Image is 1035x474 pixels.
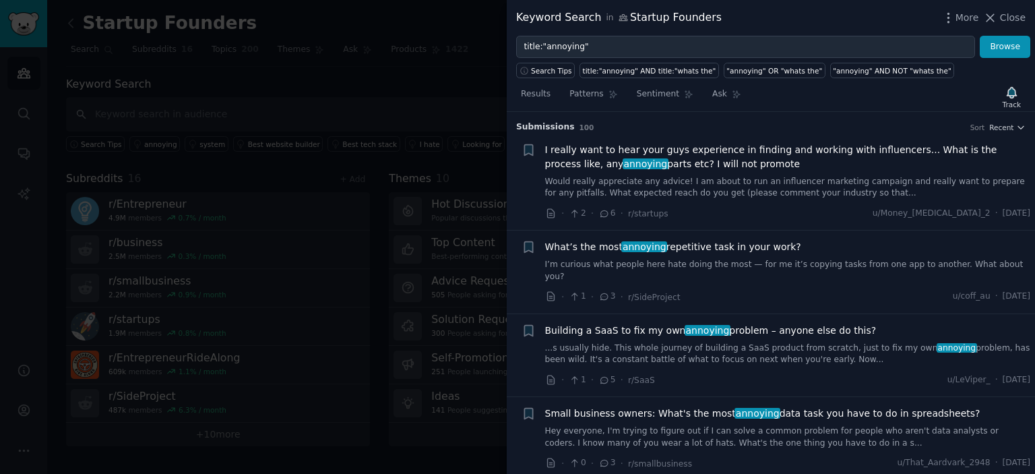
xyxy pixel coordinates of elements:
a: I’m curious what people here hate doing the most — for me it’s copying tasks from one app to anot... [545,259,1031,283]
button: Track [998,83,1026,111]
span: · [995,291,998,303]
span: · [591,290,594,304]
a: Patterns [565,84,622,111]
a: Hey everyone, I'm trying to figure out if I can solve a common problem for people who aren't data... [545,425,1031,449]
span: Results [521,88,551,100]
span: u/That_Aardvark_2948 [897,457,990,469]
a: ...s usually hide. This whole journey of building a SaaS product from scratch, just to fix my own... [545,343,1031,366]
span: annoying [621,241,667,252]
span: · [995,457,998,469]
span: annoying [734,408,780,419]
span: annoying [685,325,730,336]
div: Keyword Search Startup Founders [516,9,722,26]
span: 2 [569,208,586,220]
span: annoying [623,158,668,169]
span: · [995,208,998,220]
span: 1 [569,374,586,386]
span: 0 [569,457,586,469]
span: · [995,374,998,386]
span: r/SaaS [628,376,655,385]
span: Sentiment [637,88,679,100]
span: annoying [937,343,977,353]
div: Track [1003,100,1021,109]
span: r/smallbusiness [628,459,692,469]
span: · [621,290,623,304]
button: More [941,11,979,25]
span: Ask [712,88,727,100]
span: · [621,373,623,387]
span: [DATE] [1003,374,1030,386]
a: Ask [708,84,746,111]
div: "annoying" OR "whats the" [726,66,822,76]
a: title:"annoying" AND title:"whats the" [579,63,719,78]
a: "annoying" AND NOT "whats the" [830,63,954,78]
a: Would really appreciate any advice! I am about to run an influencer marketing campaign and really... [545,176,1031,200]
input: Try a keyword related to your business [516,36,975,59]
a: Building a SaaS to fix my ownannoyingproblem – anyone else do this? [545,324,877,338]
span: 6 [598,208,615,220]
span: u/coff_au [953,291,991,303]
button: Recent [989,123,1026,132]
a: What’s the mostannoyingrepetitive task in your work? [545,240,801,254]
span: [DATE] [1003,208,1030,220]
span: 3 [598,291,615,303]
span: · [561,456,564,471]
span: Building a SaaS to fix my own problem – anyone else do this? [545,324,877,338]
button: Browse [980,36,1030,59]
div: title:"annoying" AND title:"whats the" [583,66,716,76]
span: · [621,456,623,471]
span: · [591,456,594,471]
span: · [561,290,564,304]
span: [DATE] [1003,291,1030,303]
span: · [591,373,594,387]
span: Patterns [569,88,603,100]
span: 1 [569,291,586,303]
a: Results [516,84,555,111]
span: in [606,12,613,24]
button: Search Tips [516,63,575,78]
span: Submission s [516,121,575,134]
a: Small business owners: What's the mostannoyingdata task you have to do in spreadsheets? [545,407,980,421]
span: r/startups [628,209,668,218]
a: "annoying" OR "whats the" [724,63,825,78]
a: Sentiment [632,84,698,111]
span: Recent [989,123,1013,132]
span: u/Money_[MEDICAL_DATA]_2 [873,208,991,220]
button: Close [983,11,1026,25]
span: r/SideProject [628,293,681,302]
span: 100 [579,123,594,131]
span: · [561,206,564,220]
a: I really want to hear your guys experience in finding and working with influencers... What is the... [545,143,1031,171]
span: u/LeViper_ [947,374,991,386]
span: · [591,206,594,220]
div: "annoying" AND NOT "whats the" [833,66,951,76]
div: Sort [970,123,985,132]
span: [DATE] [1003,457,1030,469]
span: · [621,206,623,220]
span: 5 [598,374,615,386]
span: Small business owners: What's the most data task you have to do in spreadsheets? [545,407,980,421]
span: 3 [598,457,615,469]
span: More [955,11,979,25]
span: What’s the most repetitive task in your work? [545,240,801,254]
span: · [561,373,564,387]
span: Search Tips [531,66,572,76]
span: Close [1000,11,1026,25]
